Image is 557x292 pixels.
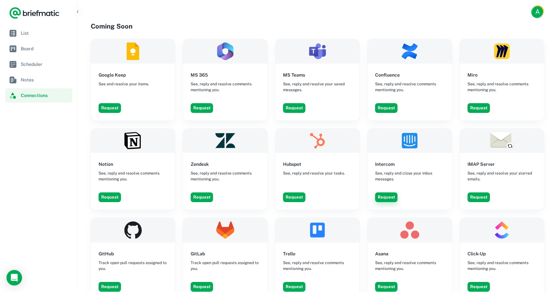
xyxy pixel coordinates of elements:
[367,39,452,64] img: Confluence
[21,61,70,68] span: Scheduler
[367,128,452,153] img: Intercom
[468,71,478,79] h6: Miro
[283,161,301,168] h6: Hubspot
[468,192,490,202] button: Request
[375,161,395,168] h6: Intercom
[183,128,267,153] img: Zendesk
[99,192,121,202] button: Request
[531,5,544,18] button: Account button
[5,73,72,87] a: Notes
[460,218,544,242] img: Click-Up
[375,81,444,93] span: See, reply and resolve comments mentioning you.
[99,282,121,292] button: Request
[460,128,544,153] img: IMAP Server
[468,260,536,272] span: See, reply and resolve comments mentioning you.
[99,250,114,257] h6: GitHub
[283,192,305,202] button: Request
[91,128,175,153] img: Notion
[5,26,72,40] a: List
[5,88,72,103] a: Connections
[283,260,352,272] span: See, reply and resolve comments mentioning you.
[275,128,360,153] img: Hubspot
[191,71,208,79] h6: MS 365
[283,170,345,176] span: See, reply and resolve your tasks.
[91,218,175,242] img: GitHub
[91,21,544,31] h4: Coming Soon
[191,260,259,272] span: Track open pull requests assigned to you.
[283,250,295,257] h6: Trello
[5,57,72,71] a: Scheduler
[468,170,536,182] span: See, reply and resolve your starred emails.
[99,260,167,272] span: Track open pull requests assigned to you.
[468,282,490,292] button: Request
[468,161,495,168] h6: IMAP Server
[191,250,205,257] h6: GitLab
[367,218,452,242] img: Asana
[375,260,444,272] span: See, reply and resolve comments mentioning you.
[375,170,444,182] span: See, reply and close your inbox messages.
[21,45,70,52] span: Board
[5,42,72,56] a: Board
[21,30,70,37] span: List
[375,250,388,257] h6: Asana
[283,71,305,79] h6: MS Teams
[21,76,70,83] span: Notes
[191,192,213,202] button: Request
[375,282,397,292] button: Request
[275,39,360,64] img: MS Teams
[375,71,400,79] h6: Confluence
[283,282,305,292] button: Request
[275,218,360,242] img: Trello
[91,39,175,64] img: Google Keep
[375,103,397,113] button: Request
[99,170,167,182] span: See, reply and resolve comments mentioning you.
[21,92,70,99] span: Connections
[283,103,305,113] button: Request
[191,282,213,292] button: Request
[9,6,60,19] a: Logo
[99,71,126,79] h6: Google Keep
[460,39,544,64] img: Miro
[6,270,22,286] div: Open Intercom Messenger
[191,103,213,113] button: Request
[99,81,149,87] span: See and resolve your items.
[283,81,352,93] span: See, reply and resolve your saved messages.
[532,6,543,17] div: A
[183,39,267,64] img: MS 365
[99,103,121,113] button: Request
[191,170,259,182] span: See, reply and resolve comments mentioning you.
[183,218,267,242] img: GitLab
[191,81,259,93] span: See, reply and resolve comments mentioning you.
[191,161,209,168] h6: Zendesk
[468,81,536,93] span: See, reply and resolve comments mentioning you.
[468,250,486,257] h6: Click-Up
[375,192,397,202] button: Request
[99,161,113,168] h6: Notion
[468,103,490,113] button: Request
